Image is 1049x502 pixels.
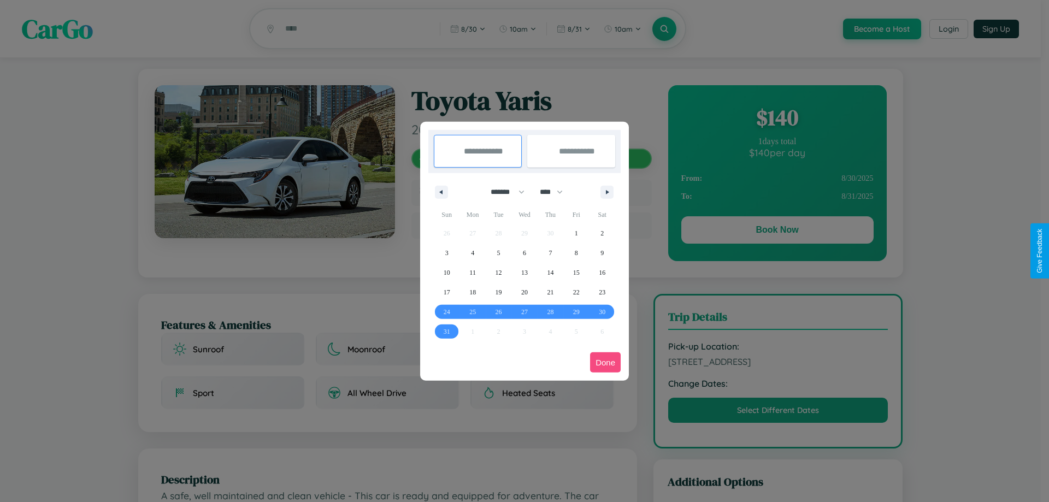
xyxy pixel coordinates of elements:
button: 31 [434,322,459,341]
button: 19 [486,282,511,302]
button: 24 [434,302,459,322]
span: 13 [521,263,528,282]
button: 28 [538,302,563,322]
span: 20 [521,282,528,302]
span: 27 [521,302,528,322]
span: Mon [459,206,485,223]
span: 15 [573,263,580,282]
span: 30 [599,302,605,322]
button: 14 [538,263,563,282]
span: 6 [523,243,526,263]
button: 21 [538,282,563,302]
button: Done [590,352,621,373]
span: 24 [444,302,450,322]
button: 22 [563,282,589,302]
button: 23 [590,282,615,302]
span: 22 [573,282,580,302]
button: 20 [511,282,537,302]
span: 8 [575,243,578,263]
button: 15 [563,263,589,282]
button: 8 [563,243,589,263]
span: 18 [469,282,476,302]
span: 29 [573,302,580,322]
button: 17 [434,282,459,302]
button: 13 [511,263,537,282]
span: Fri [563,206,589,223]
span: 21 [547,282,553,302]
span: Sun [434,206,459,223]
span: Wed [511,206,537,223]
span: 23 [599,282,605,302]
button: 6 [511,243,537,263]
span: 5 [497,243,500,263]
button: 27 [511,302,537,322]
button: 3 [434,243,459,263]
span: Thu [538,206,563,223]
button: 26 [486,302,511,322]
button: 25 [459,302,485,322]
span: 4 [471,243,474,263]
span: Tue [486,206,511,223]
span: 25 [469,302,476,322]
button: 18 [459,282,485,302]
button: 1 [563,223,589,243]
button: 9 [590,243,615,263]
span: 31 [444,322,450,341]
span: 2 [600,223,604,243]
span: 9 [600,243,604,263]
button: 7 [538,243,563,263]
button: 16 [590,263,615,282]
span: 12 [496,263,502,282]
button: 5 [486,243,511,263]
span: 28 [547,302,553,322]
span: 3 [445,243,449,263]
div: Give Feedback [1036,229,1044,273]
span: 7 [549,243,552,263]
span: 16 [599,263,605,282]
button: 11 [459,263,485,282]
span: 14 [547,263,553,282]
span: 1 [575,223,578,243]
button: 29 [563,302,589,322]
button: 10 [434,263,459,282]
span: Sat [590,206,615,223]
button: 4 [459,243,485,263]
button: 12 [486,263,511,282]
span: 10 [444,263,450,282]
span: 11 [469,263,476,282]
button: 2 [590,223,615,243]
button: 30 [590,302,615,322]
span: 26 [496,302,502,322]
span: 19 [496,282,502,302]
span: 17 [444,282,450,302]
